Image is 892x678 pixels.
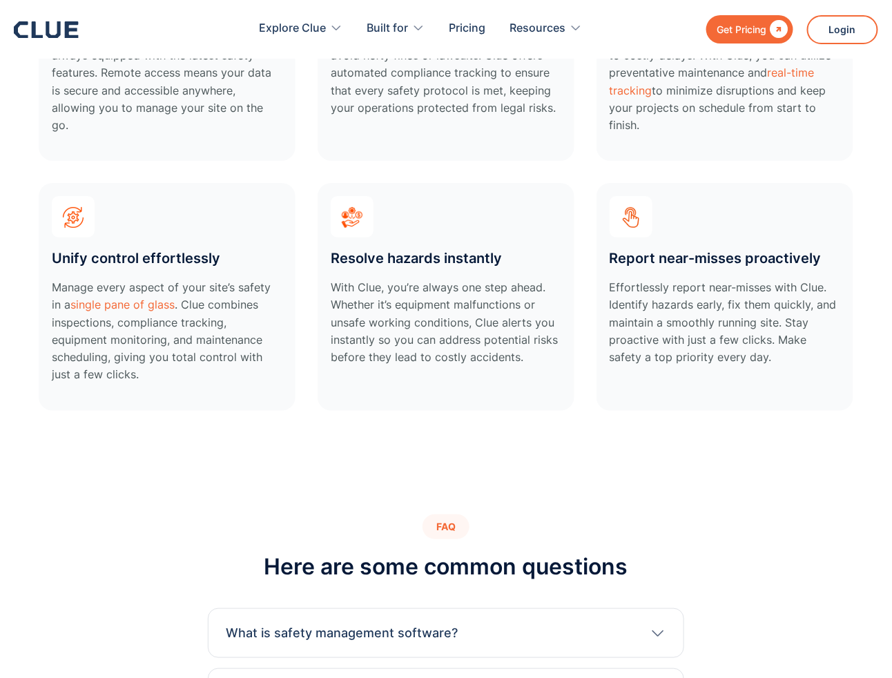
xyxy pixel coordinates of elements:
p: Stay ahead of regulatory requirements and avoid hefty fines or lawsuits. Clue offers automated co... [331,30,561,117]
div: Explore Clue [259,7,342,50]
h3: Report near-misses proactively [610,248,822,269]
img: Advanced Maintenance Alerts [342,207,362,228]
div: Resources [510,7,565,50]
div: Get Pricing [717,21,766,38]
a: Login [807,15,878,44]
h3: Resolve hazards instantly [331,248,502,269]
a: real-time tracking [610,66,815,97]
p: Manage every aspect of your site’s safety in a . Clue combines inspections, compliance tracking, ... [52,279,282,383]
div:  [766,21,788,38]
h2: Here are some common questions [264,553,628,581]
a: single pane of glass [70,298,175,311]
img: Advanced Maintenance Alerts [621,207,641,228]
img: Advanced Maintenance Alerts [63,207,84,228]
h3: What is safety management software? [226,624,458,642]
p: Effortlessly report near-misses with Clue. Identify hazards early, fix them quickly, and maintain... [610,279,840,366]
div: Explore Clue [259,7,326,50]
a: Pricing [449,7,485,50]
div: Built for [367,7,425,50]
p: With Clue, you’re always one step ahead. Whether it’s equipment malfunctions or unsafe working co... [331,279,561,366]
a: Get Pricing [706,15,793,43]
h3: Unify control effortlessly [52,248,220,269]
p: With Clue’s cloud-based platform, you’re always equipped with the latest safety features. Remote ... [52,30,282,134]
div: Built for [367,7,408,50]
p: Accidents and equipment failures can lead to costly delays. With Clue, you can utilize preventati... [610,30,840,134]
div: FAQ [423,514,469,540]
div: Resources [510,7,582,50]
